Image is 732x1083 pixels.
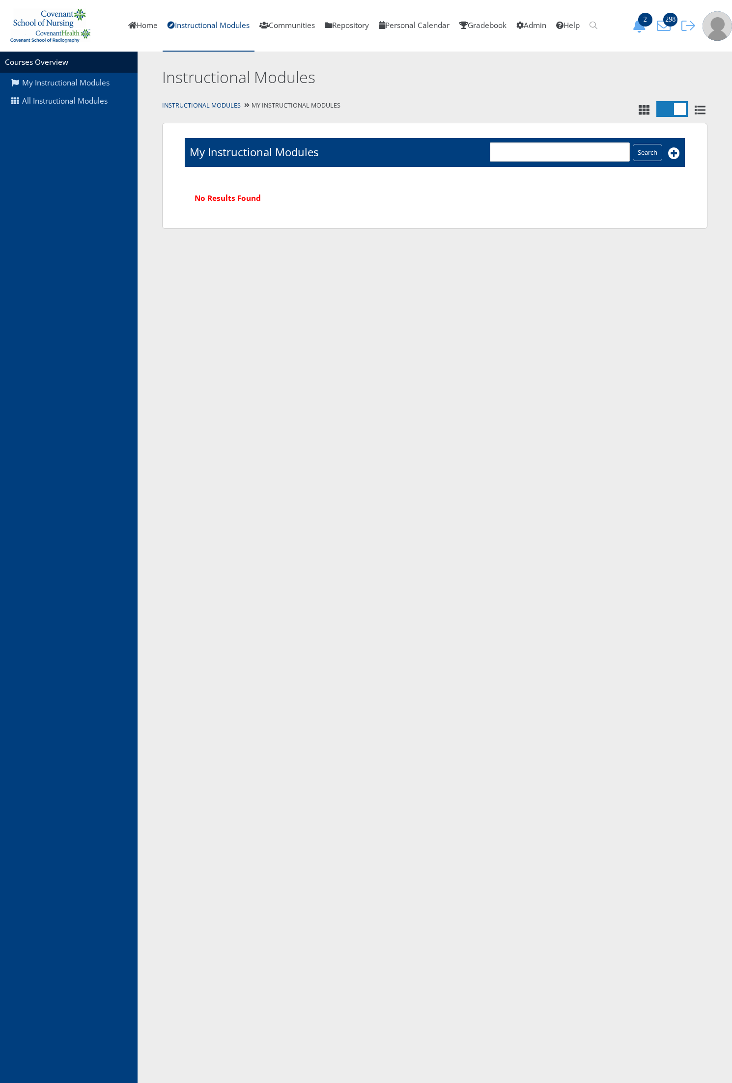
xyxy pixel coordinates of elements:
a: 2 [629,20,653,30]
i: Add New [668,147,680,159]
span: 298 [663,13,677,27]
h2: Instructional Modules [162,66,590,88]
input: Search [633,144,662,161]
button: 298 [653,19,678,33]
a: Instructional Modules [162,101,241,110]
h1: My Instructional Modules [190,144,318,160]
i: List [693,105,707,115]
button: 2 [629,19,653,33]
img: user-profile-default-picture.png [703,11,732,41]
div: My Instructional Modules [138,99,732,113]
a: Courses Overview [5,57,68,67]
a: 298 [653,20,678,30]
i: Tile [637,105,651,115]
div: No Results Found [185,183,685,214]
span: 2 [638,13,652,27]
